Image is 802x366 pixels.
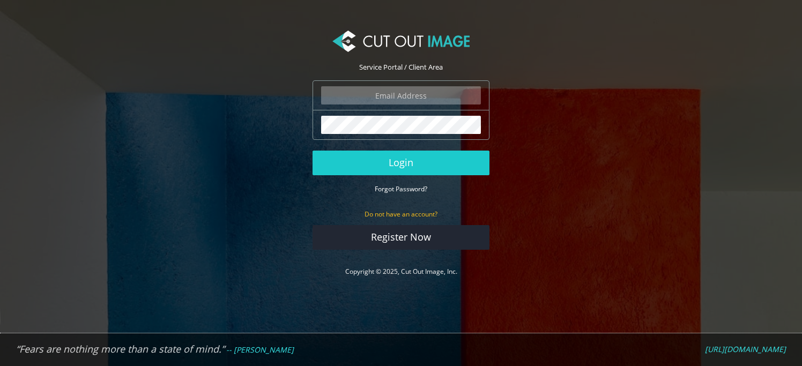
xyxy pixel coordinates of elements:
span: Service Portal / Client Area [359,62,443,72]
a: Register Now [313,225,489,250]
a: [URL][DOMAIN_NAME] [705,345,786,354]
img: Cut Out Image [332,31,470,52]
button: Login [313,151,489,175]
em: [URL][DOMAIN_NAME] [705,344,786,354]
small: Do not have an account? [365,210,437,219]
a: Copyright © 2025, Cut Out Image, Inc. [345,267,457,276]
em: “Fears are nothing more than a state of mind.” [16,342,225,355]
em: -- [PERSON_NAME] [226,345,294,355]
a: Forgot Password? [375,184,427,193]
input: Email Address [321,86,481,104]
